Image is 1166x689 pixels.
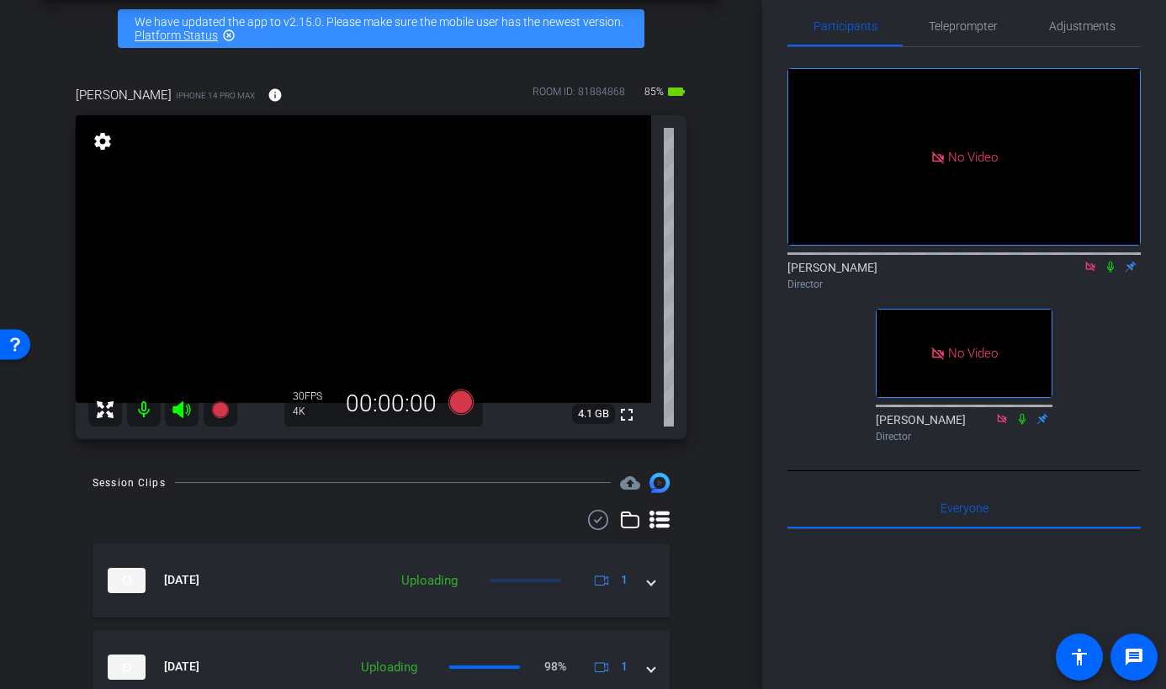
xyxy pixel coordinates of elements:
[941,502,988,514] span: Everyone
[948,346,998,361] span: No Video
[544,658,566,676] p: 98%
[621,571,628,589] span: 1
[268,87,283,103] mat-icon: info
[176,89,255,102] span: iPhone 14 Pro Max
[620,473,640,493] span: Destinations for your clips
[617,405,637,425] mat-icon: fullscreen
[164,571,199,589] span: [DATE]
[305,390,322,402] span: FPS
[108,655,146,680] img: thumb-nail
[642,78,666,105] span: 85%
[621,658,628,676] span: 1
[93,474,166,491] div: Session Clips
[108,568,146,593] img: thumb-nail
[164,658,199,676] span: [DATE]
[1069,647,1089,667] mat-icon: accessibility
[666,82,686,102] mat-icon: battery_std
[814,20,877,32] span: Participants
[293,405,335,418] div: 4K
[91,131,114,151] mat-icon: settings
[572,404,615,424] span: 4.1 GB
[787,259,1141,292] div: [PERSON_NAME]
[293,390,335,403] div: 30
[76,86,172,104] span: [PERSON_NAME]
[533,84,625,109] div: ROOM ID: 81884868
[948,149,998,164] span: No Video
[393,571,466,591] div: Uploading
[352,658,426,677] div: Uploading
[335,390,448,418] div: 00:00:00
[222,29,236,42] mat-icon: highlight_off
[1049,20,1116,32] span: Adjustments
[876,411,1052,444] div: [PERSON_NAME]
[929,20,998,32] span: Teleprompter
[118,9,644,48] div: We have updated the app to v2.15.0. Please make sure the mobile user has the newest version.
[1124,647,1144,667] mat-icon: message
[787,277,1141,292] div: Director
[876,429,1052,444] div: Director
[620,473,640,493] mat-icon: cloud_upload
[135,29,218,42] a: Platform Status
[93,543,670,617] mat-expansion-panel-header: thumb-nail[DATE]Uploading1
[649,473,670,493] img: Session clips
